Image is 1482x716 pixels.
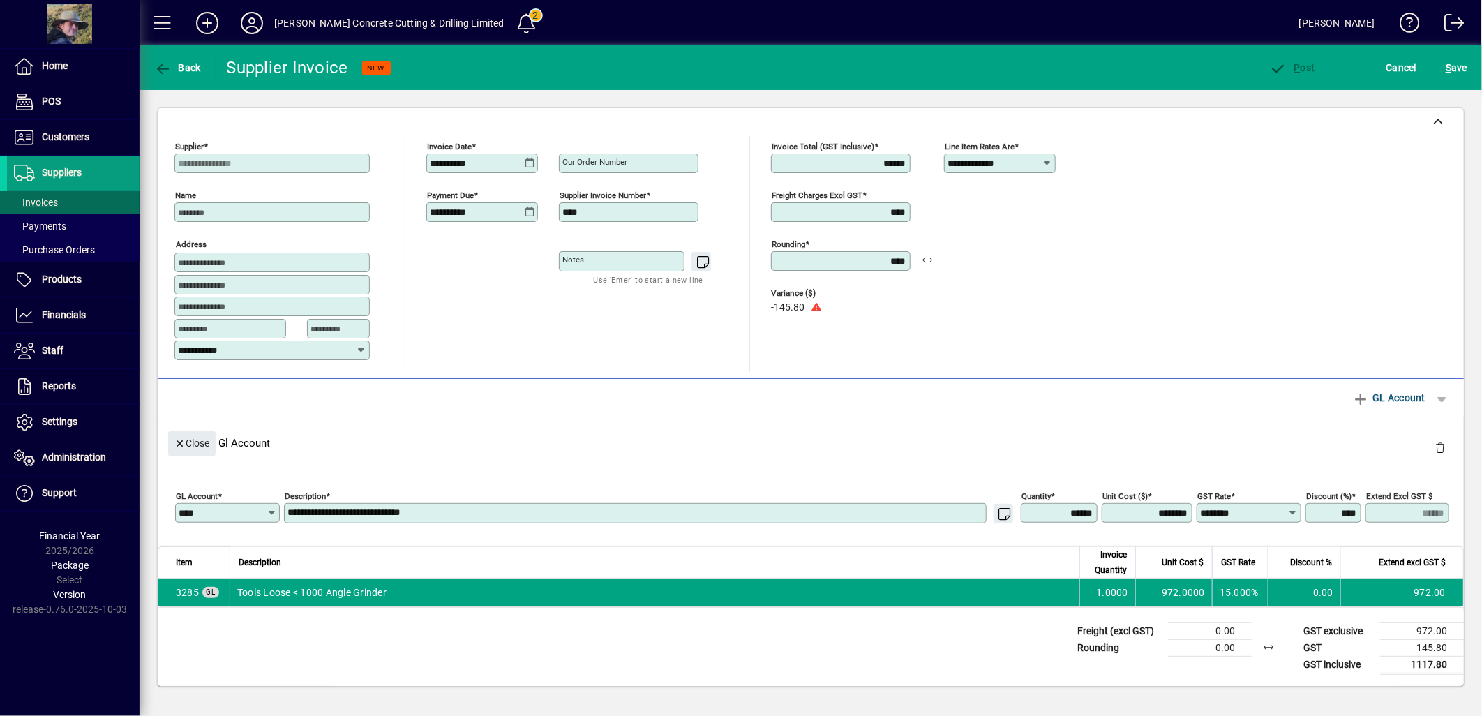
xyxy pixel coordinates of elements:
span: POS [42,96,61,107]
mat-label: Discount (%) [1306,491,1352,500]
a: Knowledge Base [1389,3,1420,48]
span: Tools Loose < 1000 [176,586,199,599]
span: Settings [42,416,77,427]
span: Purchase Orders [14,244,95,255]
a: Support [7,476,140,511]
span: Cancel [1386,57,1417,79]
div: [PERSON_NAME] Concrete Cutting & Drilling Limited [274,12,504,34]
mat-label: Payment due [427,191,474,200]
button: Close [168,431,216,456]
div: Supplier Invoice [227,57,348,79]
button: Add [185,10,230,36]
span: Customers [42,131,89,142]
td: 1.0000 [1079,579,1135,606]
span: Products [42,274,82,285]
mat-label: Supplier [175,142,204,151]
td: 15.000% [1212,579,1268,606]
span: GL Account [1352,387,1425,409]
span: Variance ($) [771,289,855,298]
a: Settings [7,405,140,440]
button: Cancel [1383,55,1421,80]
button: Save [1442,55,1471,80]
span: -145.80 [771,302,804,313]
span: S [1446,62,1451,73]
mat-label: Line item rates are [945,142,1015,151]
button: Back [151,55,204,80]
a: Customers [7,120,140,155]
td: 0.00 [1168,639,1252,656]
app-page-header-button: Back [140,55,216,80]
mat-label: Description [285,491,326,500]
a: Home [7,49,140,84]
span: Package [51,560,89,571]
a: Logout [1434,3,1465,48]
span: Administration [42,452,106,463]
span: Staff [42,345,63,356]
span: Reports [42,380,76,391]
a: Staff [7,334,140,368]
mat-label: Extend excl GST $ [1366,491,1432,500]
mat-label: Invoice Total (GST inclusive) [772,142,874,151]
mat-label: Unit Cost ($) [1102,491,1148,500]
a: Financials [7,298,140,333]
span: Description [239,555,281,570]
mat-label: Freight charges excl GST [772,191,862,200]
a: Products [7,262,140,297]
td: 0.00 [1168,622,1252,639]
button: GL Account [1345,385,1432,410]
td: 972.0000 [1135,579,1212,606]
span: Unit Cost $ [1162,555,1204,570]
span: Version [54,589,87,600]
a: Invoices [7,191,140,214]
button: Profile [230,10,274,36]
span: Discount % [1290,555,1332,570]
a: Administration [7,440,140,475]
td: GST exclusive [1296,622,1380,639]
td: GST [1296,639,1380,656]
span: NEW [368,64,385,73]
span: GST Rate [1221,555,1255,570]
a: Reports [7,369,140,404]
td: 972.00 [1340,579,1463,606]
app-page-header-button: Delete [1423,441,1457,454]
td: 0.00 [1268,579,1340,606]
td: Rounding [1070,639,1168,656]
span: Home [42,60,68,71]
td: GST inclusive [1296,656,1380,673]
mat-label: Notes [562,255,584,264]
mat-label: Name [175,191,196,200]
app-page-header-button: Close [165,436,219,449]
mat-label: Supplier invoice number [560,191,646,200]
span: Back [154,62,201,73]
mat-label: GL Account [176,491,218,500]
div: [PERSON_NAME] [1299,12,1375,34]
span: P [1294,62,1301,73]
td: 972.00 [1380,622,1464,639]
a: POS [7,84,140,119]
span: Invoice Quantity [1088,547,1127,578]
span: Financials [42,309,86,320]
span: ost [1270,62,1315,73]
td: 145.80 [1380,639,1464,656]
td: Tools Loose < 1000 Angle Grinder [230,579,1079,606]
button: Post [1266,55,1319,80]
span: Extend excl GST $ [1379,555,1446,570]
mat-label: Our order number [562,157,627,167]
span: Close [174,432,210,455]
span: Support [42,487,77,498]
button: Delete [1423,431,1457,465]
a: Payments [7,214,140,238]
span: ave [1446,57,1467,79]
td: Freight (excl GST) [1070,622,1168,639]
div: Gl Account [158,417,1464,468]
span: Payments [14,221,66,232]
span: Item [176,555,193,570]
mat-label: Rounding [772,239,805,249]
span: Invoices [14,197,58,208]
mat-label: Invoice date [427,142,472,151]
span: Suppliers [42,167,82,178]
mat-label: GST rate [1197,491,1231,500]
span: Financial Year [40,530,100,542]
mat-hint: Use 'Enter' to start a new line [594,271,703,288]
a: Purchase Orders [7,238,140,262]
